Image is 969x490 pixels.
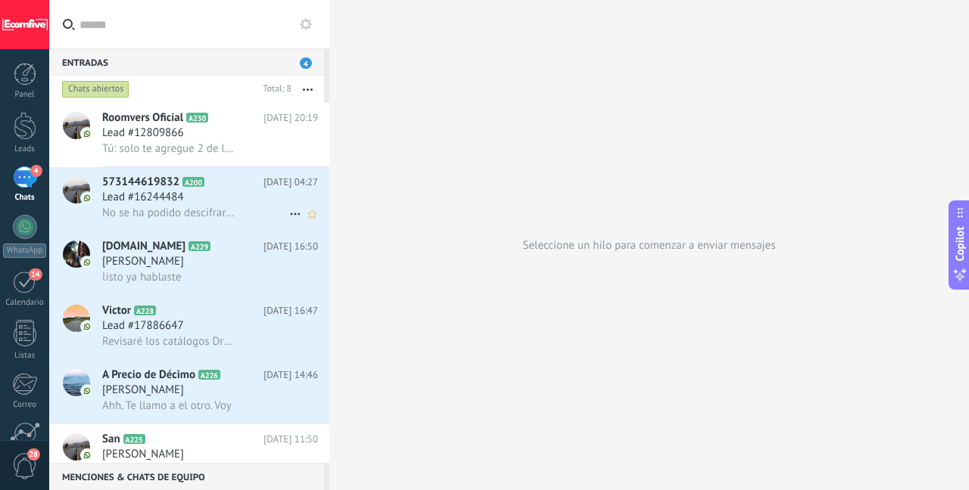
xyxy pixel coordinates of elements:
a: avatariconVictorA228[DATE] 16:47Lead #17886647Revisaré los catálogos Dropi y te informo, gracias bro [49,296,329,359]
span: A230 [186,113,208,122]
span: Lead #17886647 [102,318,184,333]
span: A228 [134,305,156,315]
span: [DATE] 16:47 [263,303,318,318]
span: [DATE] 14:46 [263,367,318,383]
span: A200 [182,177,204,187]
a: avataricon573144619832A200[DATE] 04:27Lead #16244484No se ha podido descifrar el contenido del me... [49,167,329,231]
span: A226 [198,370,220,380]
div: Chats [3,193,47,203]
span: listo ya hablaste [102,270,181,284]
span: 4 [300,57,312,69]
span: [DATE] 20:19 [263,110,318,126]
div: Calendario [3,298,47,308]
span: [DATE] 04:27 [263,175,318,190]
div: Leads [3,144,47,154]
span: A Precio de Décimo [102,367,195,383]
div: Menciones & Chats de equipo [49,463,324,490]
span: 4 [30,165,42,177]
span: Victor [102,303,131,318]
a: avataricon[DOMAIN_NAME]A229[DATE] 16:50[PERSON_NAME]listo ya hablaste [49,231,329,295]
div: Entradas [49,48,324,76]
span: [PERSON_NAME] [102,383,184,398]
span: San [102,432,120,447]
a: avatariconSanA225[DATE] 11:50[PERSON_NAME] [49,424,329,488]
span: Lead #12809866 [102,126,184,141]
img: icon [82,321,92,332]
span: Tú: solo te agregue 2 de las azules [102,141,235,156]
img: icon [82,386,92,396]
div: Correo [3,400,47,410]
span: 14 [29,268,42,281]
img: icon [82,257,92,268]
span: Ahh. Te llamo a el otro. Voy [102,399,232,413]
span: Roomvers Oficial [102,110,183,126]
span: Revisaré los catálogos Dropi y te informo, gracias bro [102,334,235,349]
span: A229 [189,241,210,251]
span: 28 [27,448,40,461]
span: 573144619832 [102,175,179,190]
div: Listas [3,351,47,361]
a: avatariconRoomvers OficialA230[DATE] 20:19Lead #12809866Tú: solo te agregue 2 de las azules [49,103,329,166]
img: icon [82,450,92,461]
span: No se ha podido descifrar el contenido del mensaje. El mensaje no puede leerse aquí. Por favor, v... [102,206,235,220]
span: [PERSON_NAME] [102,447,184,462]
div: Total: 8 [257,82,291,97]
span: [DOMAIN_NAME] [102,239,185,254]
span: [PERSON_NAME] [102,254,184,269]
div: WhatsApp [3,243,46,258]
span: Copilot [952,227,967,262]
span: [DATE] 11:50 [263,432,318,447]
img: icon [82,129,92,139]
img: icon [82,193,92,203]
div: Panel [3,90,47,100]
span: [DATE] 16:50 [263,239,318,254]
span: Lead #16244484 [102,190,184,205]
a: avatariconA Precio de DécimoA226[DATE] 14:46[PERSON_NAME]Ahh. Te llamo a el otro. Voy [49,360,329,423]
span: A225 [123,434,145,444]
div: Chats abiertos [62,80,129,98]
